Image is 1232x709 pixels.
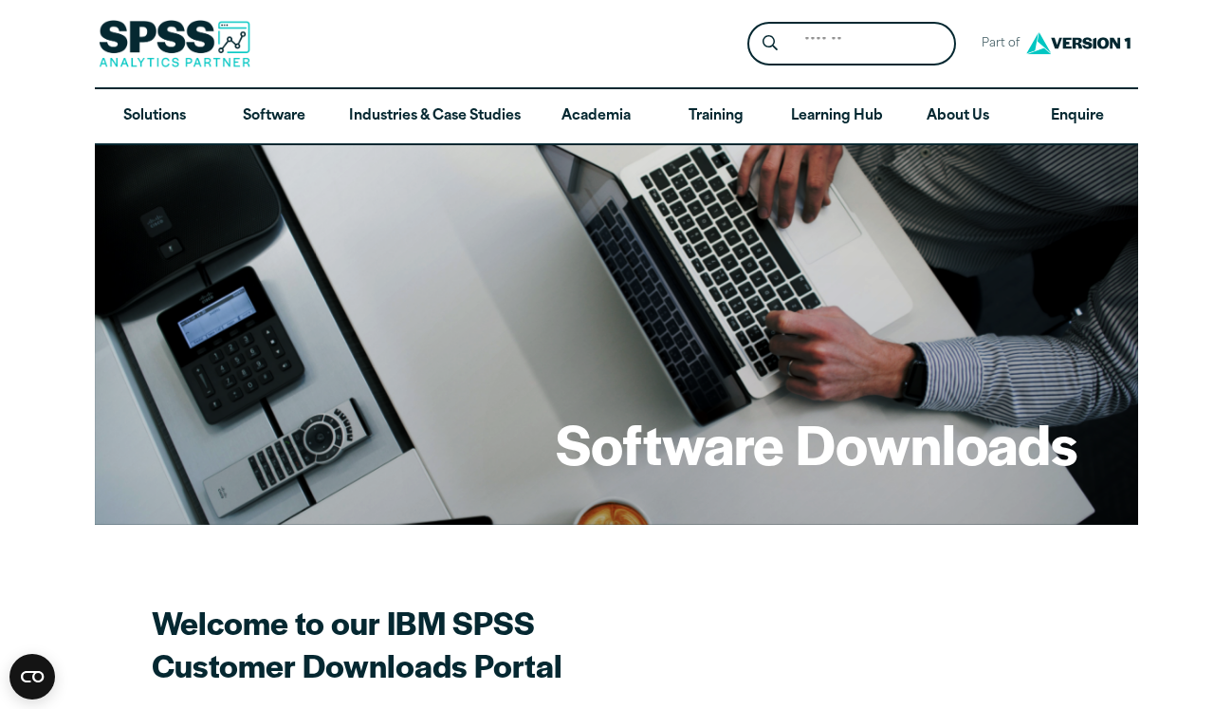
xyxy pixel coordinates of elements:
svg: Search magnifying glass icon [763,35,778,51]
button: Open CMP widget [9,654,55,700]
a: Software [214,89,334,144]
h1: Software Downloads [556,406,1077,480]
a: Industries & Case Studies [334,89,536,144]
a: Solutions [95,89,214,144]
a: Academia [536,89,655,144]
nav: Desktop version of site main menu [95,89,1138,144]
h2: Welcome to our IBM SPSS Customer Downloads Portal [152,601,816,686]
img: SPSS Analytics Partner [99,20,250,67]
a: About Us [898,89,1018,144]
form: Site Header Search Form [747,22,956,66]
span: Part of [971,30,1021,58]
a: Training [655,89,775,144]
img: Version1 Logo [1021,26,1135,61]
button: Search magnifying glass icon [752,27,787,62]
a: Learning Hub [776,89,898,144]
a: Enquire [1018,89,1137,144]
